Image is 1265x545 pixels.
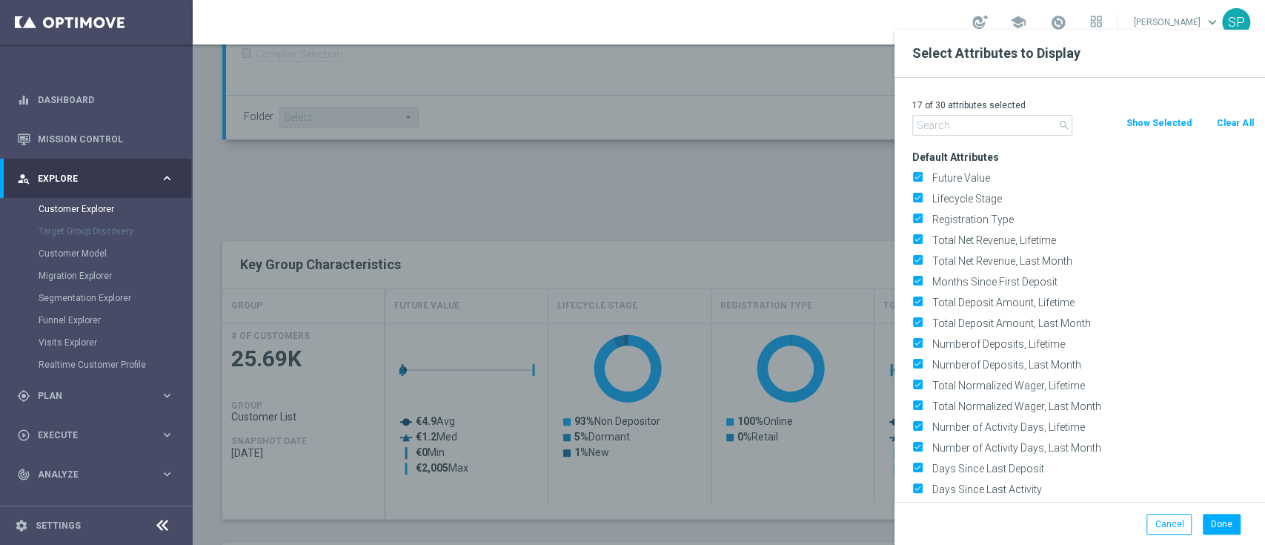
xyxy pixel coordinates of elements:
[1222,8,1250,36] div: SP
[17,172,30,185] i: person_search
[1215,115,1255,131] button: Clear All
[38,392,160,400] span: Plan
[1124,115,1192,131] button: Show Selected
[1058,119,1070,131] i: search
[1204,14,1221,30] span: keyboard_arrow_down
[17,429,30,442] i: play_circle_outline
[38,174,160,183] span: Explore
[927,296,1254,309] label: Total Deposit Amount, Lifetime
[39,337,154,349] a: Visits Explorer
[39,354,191,376] div: Realtime Customer Profile
[912,151,1254,164] h3: Default Attributes
[927,275,1254,288] label: Months Since First Deposit
[16,469,175,480] button: track_changes Analyze keyboard_arrow_right
[17,468,30,481] i: track_changes
[160,428,174,442] i: keyboard_arrow_right
[17,119,174,159] div: Mission Control
[17,389,30,403] i: gps_fixed
[927,400,1254,413] label: Total Normalized Wager, Last Month
[39,248,154,260] a: Customer Model
[39,220,191,242] div: Target Group Discovery
[39,265,191,287] div: Migration Explorer
[912,99,1254,111] p: 17 of 30 attributes selected
[17,80,174,119] div: Dashboard
[927,483,1254,496] label: Days Since Last Activity
[17,429,160,442] div: Execute
[39,359,154,371] a: Realtime Customer Profile
[927,317,1254,330] label: Total Deposit Amount, Last Month
[16,133,175,145] button: Mission Control
[39,309,191,331] div: Funnel Explorer
[39,331,191,354] div: Visits Explorer
[15,519,28,532] i: settings
[927,213,1254,226] label: Registration Type
[927,337,1254,351] label: Numberof Deposits, Lifetime
[39,242,191,265] div: Customer Model
[16,94,175,106] button: equalizer Dashboard
[39,287,191,309] div: Segmentation Explorer
[36,521,81,530] a: Settings
[38,119,174,159] a: Mission Control
[16,390,175,402] button: gps_fixed Plan keyboard_arrow_right
[160,389,174,403] i: keyboard_arrow_right
[17,172,160,185] div: Explore
[1203,514,1241,535] button: Done
[927,441,1254,455] label: Number of Activity Days, Last Month
[927,254,1254,268] label: Total Net Revenue, Last Month
[16,173,175,185] button: person_search Explore keyboard_arrow_right
[1010,14,1026,30] span: school
[39,203,154,215] a: Customer Explorer
[160,171,174,185] i: keyboard_arrow_right
[927,420,1254,434] label: Number of Activity Days, Lifetime
[1132,11,1222,33] a: [PERSON_NAME]keyboard_arrow_down
[1146,514,1192,535] button: Cancel
[927,379,1254,392] label: Total Normalized Wager, Lifetime
[39,198,191,220] div: Customer Explorer
[160,467,174,481] i: keyboard_arrow_right
[927,462,1254,475] label: Days Since Last Deposit
[39,314,154,326] a: Funnel Explorer
[38,80,174,119] a: Dashboard
[927,358,1254,371] label: Numberof Deposits, Last Month
[912,44,1247,62] h2: Select Attributes to Display
[38,470,160,479] span: Analyze
[39,292,154,304] a: Segmentation Explorer
[927,192,1254,205] label: Lifecycle Stage
[927,234,1254,247] label: Total Net Revenue, Lifetime
[39,270,154,282] a: Migration Explorer
[912,115,1072,136] input: Search
[17,468,160,481] div: Analyze
[38,431,160,440] span: Execute
[17,93,30,107] i: equalizer
[17,389,160,403] div: Plan
[16,429,175,441] button: play_circle_outline Execute keyboard_arrow_right
[927,171,1254,185] label: Future Value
